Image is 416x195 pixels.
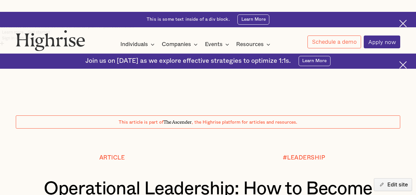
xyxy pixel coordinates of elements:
div: #LEADERSHIP [283,155,326,161]
img: Cross icon [399,61,407,69]
div: Join us on [DATE] as we explore effective strategies to optimize 1:1s. [86,57,291,65]
div: Resources [236,40,272,48]
div: Individuals [120,40,157,48]
span: , the Highrise platform for articles and resources. [192,120,297,125]
span: This article is part of [119,120,163,125]
button: Edit site [374,178,412,191]
a: Apply now [364,36,400,48]
div: Companies [162,40,191,48]
div: Individuals [120,40,148,48]
a: Learn More [237,14,269,25]
a: Schedule a demo [307,36,361,48]
a: Learn More [299,56,330,66]
div: Events [205,40,231,48]
img: Cross icon [399,20,407,27]
div: This is some text inside of a div block. [147,16,230,23]
div: Resources [236,40,264,48]
span: The Ascender [163,118,192,124]
div: Companies [162,40,200,48]
img: Highrise logo [16,30,85,51]
div: Events [205,40,223,48]
div: Article [99,155,125,161]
